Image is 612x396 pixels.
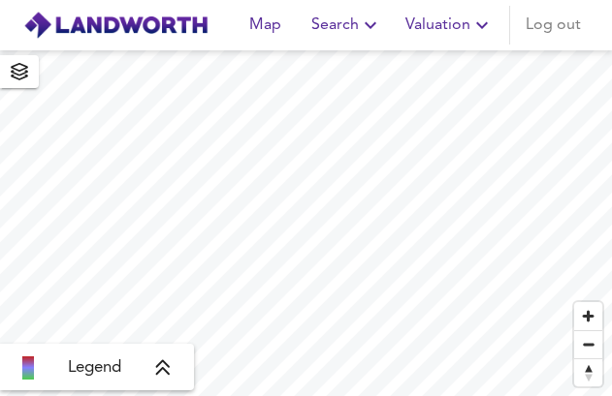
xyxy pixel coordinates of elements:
[23,11,209,40] img: logo
[574,330,602,358] button: Zoom out
[311,12,382,39] span: Search
[304,6,390,45] button: Search
[574,331,602,358] span: Zoom out
[234,6,296,45] button: Map
[574,359,602,386] span: Reset bearing to north
[518,6,589,45] button: Log out
[574,302,602,330] button: Zoom in
[574,358,602,386] button: Reset bearing to north
[526,12,581,39] span: Log out
[405,12,494,39] span: Valuation
[398,6,501,45] button: Valuation
[242,12,288,39] span: Map
[68,356,121,380] span: Legend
